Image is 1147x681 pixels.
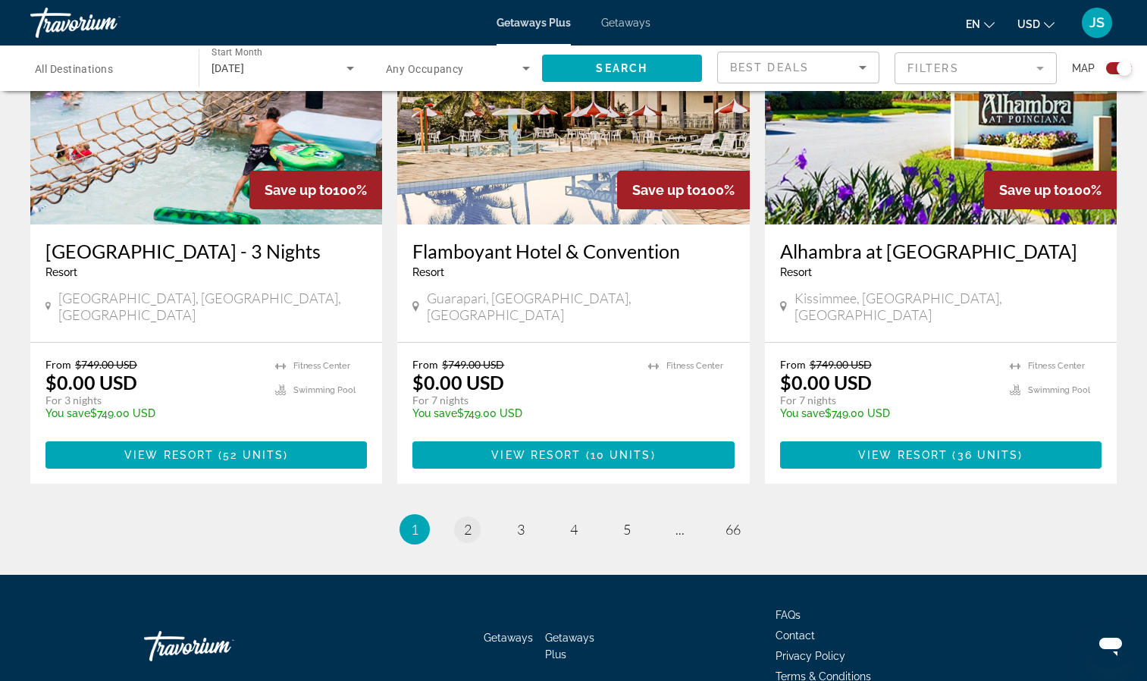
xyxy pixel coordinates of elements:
[725,521,741,538] span: 66
[780,441,1102,469] button: View Resort(36 units)
[144,623,296,669] a: Travorium
[617,171,750,209] div: 100%
[45,407,260,419] p: $749.00 USD
[895,52,1057,85] button: Filter
[675,521,685,538] span: ...
[30,514,1117,544] nav: Pagination
[75,358,137,371] span: $749.00 USD
[45,358,71,371] span: From
[212,47,262,58] span: Start Month
[545,632,594,661] a: Getaways Plus
[601,17,650,29] a: Getaways
[776,609,801,621] a: FAQs
[591,449,651,461] span: 10 units
[570,521,578,538] span: 4
[1072,58,1095,79] span: Map
[386,63,464,75] span: Any Occupancy
[957,449,1019,461] span: 36 units
[1017,18,1040,30] span: USD
[464,521,472,538] span: 2
[412,441,734,469] button: View Resort(10 units)
[214,449,288,461] span: ( )
[223,449,284,461] span: 52 units
[999,182,1067,198] span: Save up to
[45,441,367,469] button: View Resort(52 units)
[412,240,734,262] a: Flamboyant Hotel & Convention
[45,240,367,262] a: [GEOGRAPHIC_DATA] - 3 Nights
[776,650,845,662] a: Privacy Policy
[780,394,995,407] p: For 7 nights
[1028,361,1085,371] span: Fitness Center
[776,629,815,642] a: Contact
[666,361,723,371] span: Fitness Center
[623,521,631,538] span: 5
[1077,7,1117,39] button: User Menu
[730,58,867,77] mat-select: Sort by
[30,3,182,42] a: Travorium
[596,62,647,74] span: Search
[45,407,90,419] span: You save
[35,63,113,75] span: All Destinations
[780,240,1102,262] a: Alhambra at [GEOGRAPHIC_DATA]
[780,371,872,394] p: $0.00 USD
[517,521,525,538] span: 3
[412,407,632,419] p: $749.00 USD
[1086,620,1135,669] iframe: Button to launch messaging window
[497,17,571,29] a: Getaways Plus
[794,290,1102,323] span: Kissimmee, [GEOGRAPHIC_DATA], [GEOGRAPHIC_DATA]
[581,449,655,461] span: ( )
[484,632,533,644] a: Getaways
[265,182,333,198] span: Save up to
[412,266,444,278] span: Resort
[427,290,734,323] span: Guarapari, [GEOGRAPHIC_DATA], [GEOGRAPHIC_DATA]
[412,407,457,419] span: You save
[858,449,948,461] span: View Resort
[1028,385,1090,395] span: Swimming Pool
[632,182,700,198] span: Save up to
[293,361,350,371] span: Fitness Center
[249,171,382,209] div: 100%
[780,266,812,278] span: Resort
[58,290,367,323] span: [GEOGRAPHIC_DATA], [GEOGRAPHIC_DATA], [GEOGRAPHIC_DATA]
[984,171,1117,209] div: 100%
[124,449,214,461] span: View Resort
[293,385,356,395] span: Swimming Pool
[542,55,703,82] button: Search
[730,61,809,74] span: Best Deals
[1017,13,1055,35] button: Change currency
[412,394,632,407] p: For 7 nights
[412,358,438,371] span: From
[411,521,418,538] span: 1
[966,18,980,30] span: en
[780,358,806,371] span: From
[948,449,1023,461] span: ( )
[780,407,825,419] span: You save
[412,371,504,394] p: $0.00 USD
[45,371,137,394] p: $0.00 USD
[966,13,995,35] button: Change language
[491,449,581,461] span: View Resort
[45,394,260,407] p: For 3 nights
[212,62,245,74] span: [DATE]
[45,266,77,278] span: Resort
[442,358,504,371] span: $749.00 USD
[1089,15,1105,30] span: JS
[780,407,995,419] p: $749.00 USD
[810,358,872,371] span: $749.00 USD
